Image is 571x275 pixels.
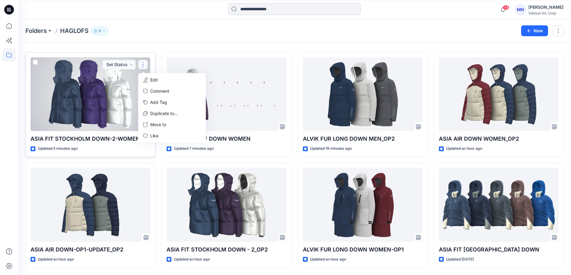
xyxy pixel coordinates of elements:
a: ASIA FIT STOCKHOLM DOWN [439,168,559,242]
p: ASIA FIT STOCKHOLM DOWN - 2​_OP2 [167,245,286,254]
p: Updated 5 minutes ago [38,145,78,152]
a: ASIA AIR DOWN WOMEN_OP2 [439,57,559,131]
p: Like [150,133,158,139]
p: Updated 7 minutes ago [174,145,214,152]
div: [PERSON_NAME] [528,4,563,11]
p: HAGLOFS [60,27,89,35]
p: Updated an hour ago [446,145,482,152]
p: ALVIK FUR LONG DOWN WOMEN-OP1 [303,245,423,254]
a: CORTINA PUFF DOWN WOMEN [167,57,286,131]
a: ALVIK FUR LONG DOWN WOMEN-OP1 [303,168,423,242]
p: Edit [150,77,158,83]
a: Folders [25,27,47,35]
p: ASIA AIR DOWN WOMEN_OP2 [439,135,559,143]
p: Updated an hour ago [174,256,210,263]
div: Vietsun Int. Corp [528,11,563,15]
button: New [521,25,548,36]
p: CORTINA PUFF DOWN WOMEN [167,135,286,143]
p: Updated [DATE] [446,256,474,263]
p: ASIA FIT [GEOGRAPHIC_DATA] DOWN [439,245,559,254]
button: 3 [91,27,109,35]
p: 3 [99,27,101,34]
a: ASIA AIR DOWN-OP1-UPDATE_OP2 [31,168,150,242]
p: Updated an hour ago [310,256,346,263]
div: MN [515,4,526,15]
a: Edit [139,74,205,85]
p: ASIA AIR DOWN-OP1-UPDATE_OP2 [31,245,150,254]
p: Comment [150,88,169,94]
span: 48 [503,5,509,10]
p: ALVIK FUR LONG DOWN MEN_OP2 [303,135,423,143]
p: ASIA FIT STOCKHOLM DOWN-2-WOMEN-OP2 [31,135,150,143]
p: Updated 19 minutes ago [310,145,352,152]
button: Add Tag [139,97,205,108]
a: ALVIK FUR LONG DOWN MEN_OP2 [303,57,423,131]
a: ASIA FIT STOCKHOLM DOWN-2-WOMEN-OP2 [31,57,150,131]
p: Move to [150,121,166,128]
a: ASIA FIT STOCKHOLM DOWN - 2​_OP2 [167,168,286,242]
p: Duplicate to... [150,110,178,117]
p: Updated an hour ago [38,256,74,263]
